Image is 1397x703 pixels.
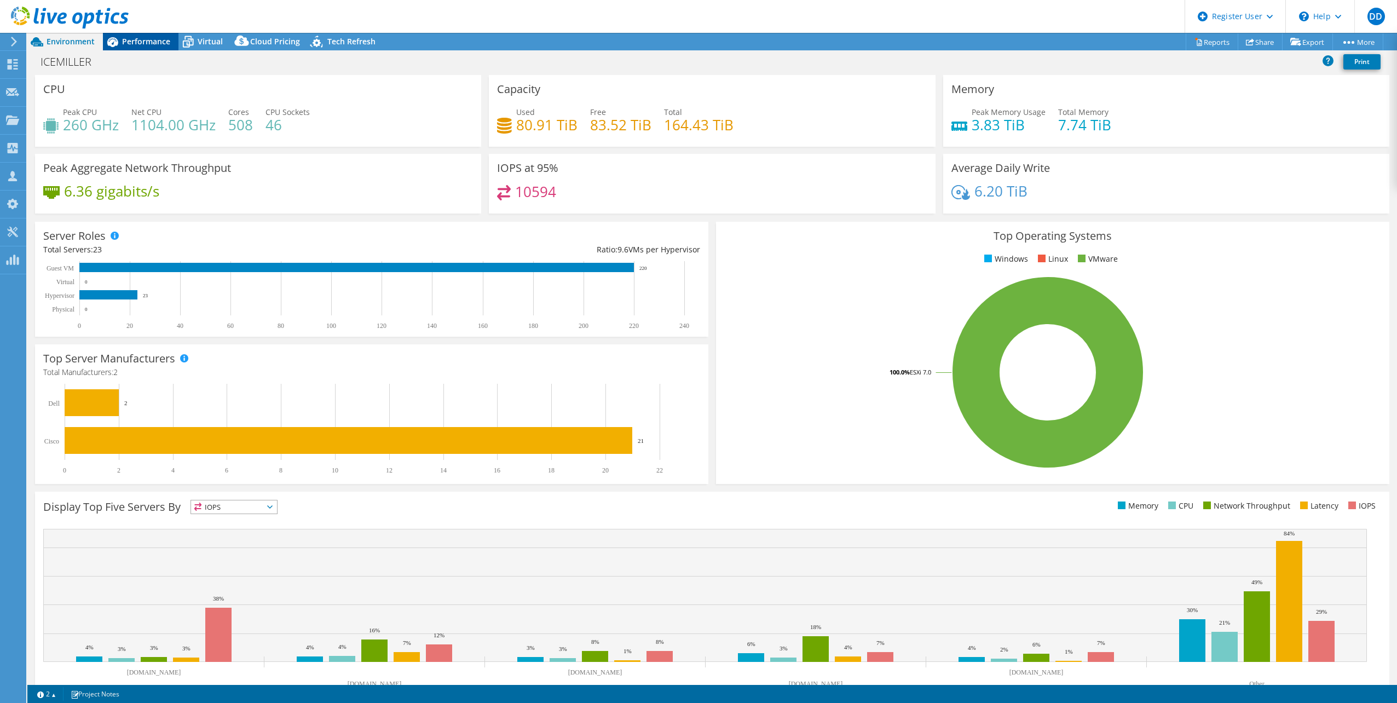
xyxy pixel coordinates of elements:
text: 18 [548,466,555,474]
text: 4 [171,466,175,474]
text: Dell [48,400,60,407]
span: CPU Sockets [265,107,310,117]
h4: 6.20 TiB [974,185,1027,197]
text: Virtual [56,278,75,286]
span: 9.6 [617,244,628,255]
text: 200 [579,322,588,330]
a: Reports [1186,33,1238,50]
text: 240 [679,322,689,330]
h3: IOPS at 95% [497,162,558,174]
text: 38% [213,595,224,602]
h4: 6.36 gigabits/s [64,185,159,197]
text: 22 [656,466,663,474]
span: 23 [93,244,102,255]
a: Export [1282,33,1333,50]
li: Memory [1115,500,1158,512]
text: 3% [150,644,158,651]
text: 2 [117,466,120,474]
text: 6 [225,466,228,474]
text: 7% [876,639,885,646]
text: 180 [528,322,538,330]
text: 220 [639,266,647,271]
span: DD [1367,8,1385,25]
text: 40 [177,322,183,330]
text: 49% [1251,579,1262,585]
text: 6% [747,641,755,647]
text: 4% [338,643,347,650]
text: 8% [591,638,599,645]
text: [DOMAIN_NAME] [568,669,622,676]
li: Network Throughput [1200,500,1290,512]
text: 20 [126,322,133,330]
h4: 10594 [515,186,556,198]
h4: 83.52 TiB [590,119,651,131]
span: Cloud Pricing [250,36,300,47]
text: 140 [427,322,437,330]
h4: Total Manufacturers: [43,366,700,378]
a: Project Notes [63,687,127,701]
a: 2 [30,687,63,701]
text: 29% [1316,608,1327,615]
text: 0 [85,279,88,285]
span: Peak Memory Usage [972,107,1046,117]
text: 4% [844,644,852,650]
h3: Peak Aggregate Network Throughput [43,162,231,174]
li: Linux [1035,253,1068,265]
text: 0 [85,307,88,312]
h4: 46 [265,119,310,131]
text: Other [1249,680,1264,688]
text: 2 [124,400,128,406]
tspan: ESXi 7.0 [910,368,931,376]
li: CPU [1165,500,1193,512]
span: Environment [47,36,95,47]
text: Physical [52,306,74,313]
text: 21 [638,437,644,444]
text: 3% [780,645,788,652]
text: 8 [279,466,282,474]
h4: 260 GHz [63,119,119,131]
span: Performance [122,36,170,47]
div: Ratio: VMs per Hypervisor [372,244,700,256]
text: 3% [559,646,567,652]
text: 4% [306,644,314,650]
span: 2 [113,367,118,377]
text: 100 [326,322,336,330]
span: Cores [228,107,249,117]
text: 16% [369,627,380,633]
text: 12% [434,632,444,638]
text: [DOMAIN_NAME] [127,669,181,676]
span: Total [664,107,682,117]
text: 1% [624,648,632,654]
h3: Top Server Manufacturers [43,353,175,365]
text: 14 [440,466,447,474]
li: VMware [1075,253,1118,265]
h4: 3.83 TiB [972,119,1046,131]
text: 16 [494,466,500,474]
text: 0 [63,466,66,474]
text: 1% [1065,648,1073,655]
h4: 164.43 TiB [664,119,734,131]
text: 20 [602,466,609,474]
h3: Average Daily Write [951,162,1050,174]
span: Tech Refresh [327,36,376,47]
text: 8% [656,638,664,645]
div: Total Servers: [43,244,372,256]
text: 60 [227,322,234,330]
svg: \n [1299,11,1309,21]
text: 10 [332,466,338,474]
text: [DOMAIN_NAME] [1009,669,1064,676]
text: 3% [182,645,190,652]
text: 23 [143,293,148,298]
tspan: 100.0% [890,368,910,376]
h1: ICEMILLER [36,56,108,68]
span: Free [590,107,606,117]
text: 4% [85,644,94,650]
li: IOPS [1346,500,1376,512]
text: Hypervisor [45,292,74,299]
text: 3% [118,646,126,652]
li: Latency [1297,500,1338,512]
text: [DOMAIN_NAME] [348,680,402,688]
li: Windows [982,253,1028,265]
span: Peak CPU [63,107,97,117]
span: Used [516,107,535,117]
